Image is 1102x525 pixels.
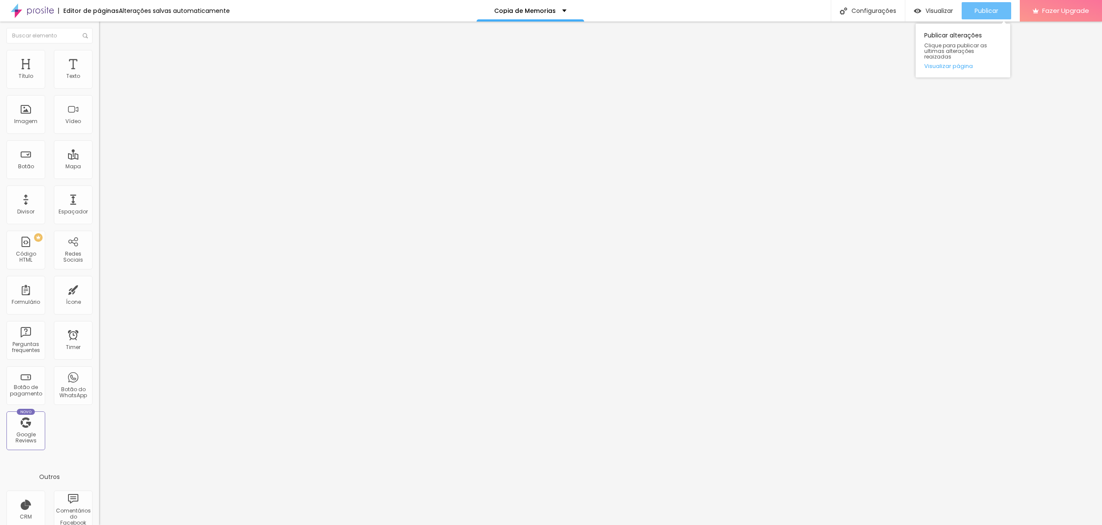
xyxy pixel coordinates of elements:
div: Divisor [17,209,34,215]
div: Mapa [65,164,81,170]
div: Botão de pagamento [9,384,43,397]
div: Espaçador [59,209,88,215]
div: Novo [17,409,35,415]
div: CRM [20,514,32,520]
div: Botão [18,164,34,170]
input: Buscar elemento [6,28,93,43]
div: Timer [66,344,80,350]
div: Vídeo [65,118,81,124]
div: Código HTML [9,251,43,263]
div: Ícone [66,299,81,305]
div: Alterações salvas automaticamente [119,8,230,14]
span: Clique para publicar as ultimas alterações reaizadas [924,43,1002,60]
img: Icone [840,7,847,15]
div: Publicar alterações [916,24,1010,77]
p: Copia de Memorias [494,8,556,14]
div: Botão do WhatsApp [56,386,90,399]
span: Fazer Upgrade [1042,7,1089,14]
span: Publicar [975,7,998,14]
img: view-1.svg [914,7,921,15]
div: Redes Sociais [56,251,90,263]
div: Texto [66,73,80,79]
div: Perguntas frequentes [9,341,43,354]
iframe: Editor [99,22,1102,525]
div: Editor de páginas [58,8,119,14]
button: Visualizar [905,2,962,19]
div: Imagem [14,118,37,124]
a: Visualizar página [924,63,1002,69]
img: Icone [83,33,88,38]
div: Google Reviews [9,432,43,444]
div: Formulário [12,299,40,305]
span: Visualizar [926,7,953,14]
div: Título [19,73,33,79]
button: Publicar [962,2,1011,19]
